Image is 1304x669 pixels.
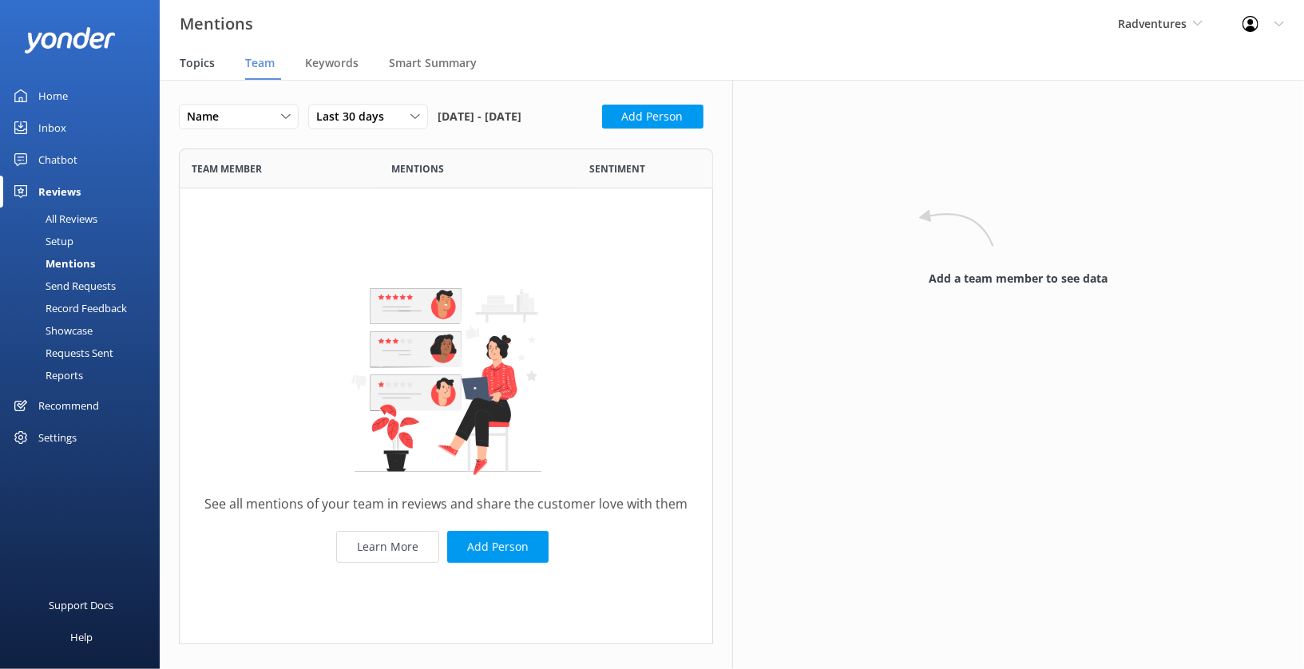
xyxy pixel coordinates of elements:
[245,55,275,71] span: Team
[38,112,66,144] div: Inbox
[38,144,77,176] div: Chatbot
[10,230,160,252] a: Setup
[180,11,253,37] h3: Mentions
[590,161,646,176] span: Sentiment
[10,275,116,297] div: Send Requests
[10,297,160,319] a: Record Feedback
[10,319,93,342] div: Showcase
[10,208,160,230] a: All Reviews
[10,364,160,386] a: Reports
[447,531,549,563] button: Add Person
[38,390,99,422] div: Recommend
[10,252,160,275] a: Mentions
[192,161,262,176] span: Team member
[70,621,93,653] div: Help
[389,55,477,71] span: Smart Summary
[10,297,127,319] div: Record Feedback
[10,230,73,252] div: Setup
[10,342,160,364] a: Requests Sent
[179,188,713,643] div: grid
[336,531,439,563] a: Learn More
[316,108,394,125] span: Last 30 days
[438,104,521,129] span: [DATE] - [DATE]
[10,252,95,275] div: Mentions
[50,589,114,621] div: Support Docs
[1118,16,1187,31] span: Radventures
[391,161,444,176] span: Mentions
[204,493,688,515] p: See all mentions of your team in reviews and share the customer love with them
[24,27,116,53] img: yonder-white-logo.png
[10,364,83,386] div: Reports
[305,55,359,71] span: Keywords
[10,208,97,230] div: All Reviews
[10,342,113,364] div: Requests Sent
[10,275,160,297] a: Send Requests
[38,80,68,112] div: Home
[10,319,160,342] a: Showcase
[180,55,215,71] span: Topics
[38,422,77,453] div: Settings
[602,105,704,129] button: Add Person
[38,176,81,208] div: Reviews
[187,108,228,125] span: Name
